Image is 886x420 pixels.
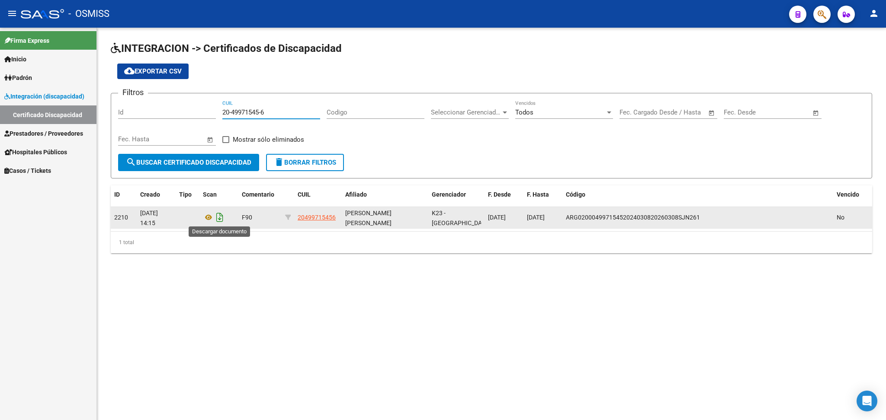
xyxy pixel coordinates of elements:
[432,191,466,198] span: Gerenciador
[266,154,344,171] button: Borrar Filtros
[203,191,217,198] span: Scan
[345,210,392,226] span: [PERSON_NAME] [PERSON_NAME]
[140,191,160,198] span: Creado
[176,185,199,204] datatable-header-cell: Tipo
[118,154,259,171] button: Buscar Certificado Discapacidad
[811,108,821,118] button: Open calendar
[298,214,336,221] span: 20499715456
[294,185,342,204] datatable-header-cell: CUIL
[4,54,26,64] span: Inicio
[428,185,485,204] datatable-header-cell: Gerenciador
[68,4,109,23] span: - OSMISS
[4,92,84,101] span: Integración (discapacidad)
[205,135,215,145] button: Open calendar
[515,108,533,116] span: Todos
[118,86,148,99] h3: Filtros
[527,214,545,221] span: [DATE]
[707,108,717,118] button: Open calendar
[238,185,282,204] datatable-header-cell: Comentario
[432,210,490,226] span: K23 - [GEOGRAPHIC_DATA]
[140,210,158,226] span: [DATE] 14:15
[199,185,238,204] datatable-header-cell: Scan
[523,185,562,204] datatable-header-cell: F. Hasta
[431,108,501,116] span: Seleccionar Gerenciador
[126,159,251,166] span: Buscar Certificado Discapacidad
[767,108,809,116] input: Fecha fin
[4,166,51,175] span: Casos / Tickets
[233,134,304,145] span: Mostrar sólo eliminados
[274,157,284,167] mat-icon: delete
[126,157,136,167] mat-icon: search
[214,210,225,224] i: Descargar documento
[566,214,700,221] span: ARG02000499715452024030820260308SJN261
[111,42,342,54] span: INTEGRACION -> Certificados de Discapacidad
[527,191,549,198] span: F. Hasta
[869,8,879,19] mat-icon: person
[488,191,511,198] span: F. Desde
[179,191,192,198] span: Tipo
[342,185,428,204] datatable-header-cell: Afiliado
[566,191,585,198] span: Código
[837,191,859,198] span: Vencido
[837,214,844,221] span: No
[857,391,877,411] div: Open Intercom Messenger
[114,191,120,198] span: ID
[124,67,182,75] span: Exportar CSV
[4,73,32,83] span: Padrón
[724,108,759,116] input: Fecha inicio
[274,159,336,166] span: Borrar Filtros
[114,214,128,221] span: 2210
[118,135,153,143] input: Fecha inicio
[117,64,189,79] button: Exportar CSV
[4,147,67,157] span: Hospitales Públicos
[620,108,655,116] input: Fecha inicio
[111,232,872,253] div: 1 total
[833,185,872,204] datatable-header-cell: Vencido
[488,214,506,221] span: [DATE]
[242,191,274,198] span: Comentario
[4,129,83,138] span: Prestadores / Proveedores
[242,214,252,221] span: F90
[485,185,523,204] datatable-header-cell: F. Desde
[345,191,367,198] span: Afiliado
[562,185,833,204] datatable-header-cell: Código
[124,66,135,76] mat-icon: cloud_download
[137,185,176,204] datatable-header-cell: Creado
[111,185,137,204] datatable-header-cell: ID
[298,191,311,198] span: CUIL
[662,108,704,116] input: Fecha fin
[161,135,203,143] input: Fecha fin
[4,36,49,45] span: Firma Express
[7,8,17,19] mat-icon: menu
